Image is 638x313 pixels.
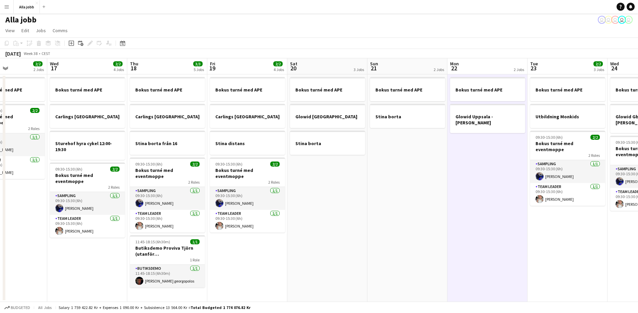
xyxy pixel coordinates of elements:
app-job-card: Stina borta [370,104,445,128]
app-job-card: Bokus turné med APE [290,77,365,101]
span: 2 Roles [268,180,280,185]
span: Total Budgeted 1 774 076.82 kr [191,305,251,310]
button: Budgeted [3,304,31,311]
app-job-card: 11:45-18:15 (6h30m)1/1Butiksdemo Proviva Tjörn (utanför [GEOGRAPHIC_DATA])1 RoleButiksdemo1/111:4... [130,235,205,288]
app-job-card: Bokus turné med APE [450,77,525,101]
div: Stina borta [290,131,365,155]
app-job-card: 09:30-15:30 (6h)2/2Bokus turné med eventmoppe2 RolesSampling1/109:30-15:30 (6h)[PERSON_NAME]Team ... [50,163,125,238]
app-card-role: Sampling1/109:30-15:30 (6h)[PERSON_NAME] [530,160,605,183]
app-card-role: Team Leader1/109:30-15:30 (6h)[PERSON_NAME] [210,210,285,233]
span: 22 [449,64,459,72]
span: 23 [529,64,538,72]
span: Wed [610,61,619,67]
app-job-card: Bokus turné med APE [530,77,605,101]
a: Edit [19,26,32,35]
button: Alla jobb [14,0,40,13]
div: 4 Jobs [274,67,284,72]
span: 24 [609,64,619,72]
app-user-avatar: Hedda Lagerbielke [605,16,613,24]
span: Week 38 [22,51,39,56]
app-job-card: Bokus turné med APE [50,77,125,101]
span: 3/3 [193,61,203,66]
span: 2/2 [590,135,600,140]
span: Sat [290,61,297,67]
app-user-avatar: Emil Hasselberg [618,16,626,24]
app-card-role: Sampling1/109:30-15:30 (6h)[PERSON_NAME] [210,187,285,210]
span: 2 Roles [108,185,120,190]
span: 2/2 [190,162,200,167]
span: 21 [369,64,378,72]
h3: Utbildning Monkids [530,114,605,120]
span: 2/2 [30,108,40,113]
app-job-card: Bokus turné med APE [210,77,285,101]
app-job-card: 09:30-15:30 (6h)2/2Bokus turné med eventmoppe2 RolesSampling1/109:30-15:30 (6h)[PERSON_NAME]Team ... [210,158,285,233]
app-card-role: Sampling1/109:30-15:30 (6h)[PERSON_NAME] [130,187,205,210]
div: 4 Jobs [114,67,124,72]
span: 2/2 [113,61,123,66]
span: Jobs [36,27,46,34]
app-job-card: 09:30-15:30 (6h)2/2Bokus turné med eventmoppe2 RolesSampling1/109:30-15:30 (6h)[PERSON_NAME]Team ... [530,131,605,206]
div: 5 Jobs [194,67,204,72]
h3: Carlings [GEOGRAPHIC_DATA] [130,114,205,120]
app-job-card: Carlings [GEOGRAPHIC_DATA] [50,104,125,128]
span: Budgeted [11,305,30,310]
app-job-card: Stina distans [210,131,285,155]
app-job-card: Glowid Uppsala - [PERSON_NAME] [450,104,525,133]
span: Thu [130,61,138,67]
div: CEST [42,51,50,56]
app-job-card: 09:30-15:30 (6h)2/2Bokus turné med eventmoppe2 RolesSampling1/109:30-15:30 (6h)[PERSON_NAME]Team ... [130,158,205,233]
h3: Bokus turné med eventmoppe [530,140,605,152]
span: 2 Roles [188,180,200,185]
h3: Bokus turné med APE [130,87,205,93]
div: 2 Jobs [514,67,524,72]
app-card-role: Butiksdemo1/111:45-18:15 (6h30m)[PERSON_NAME] georgopolos [130,265,205,288]
a: Jobs [33,26,49,35]
h3: Bokus turné med eventmoppe [50,172,125,184]
h3: Stina borta [290,140,365,146]
span: 1 Role [190,257,200,262]
h3: Carlings [GEOGRAPHIC_DATA] [50,114,125,120]
a: Comms [50,26,70,35]
span: Sun [370,61,378,67]
app-user-avatar: Hedda Lagerbielke [611,16,619,24]
span: 09:30-15:30 (6h) [215,162,242,167]
app-job-card: Glowid [GEOGRAPHIC_DATA] [290,104,365,128]
h3: Glowid Uppsala - [PERSON_NAME] [450,114,525,126]
app-job-card: Utbildning Monkids [530,104,605,128]
app-card-role: Team Leader1/109:30-15:30 (6h)[PERSON_NAME] [130,210,205,233]
span: 2/2 [593,61,603,66]
div: Bokus turné med APE [130,77,205,101]
app-job-card: Sturehof hyra cykel 12:00-19:30 [50,131,125,160]
div: Stina borta från 16 [130,131,205,155]
app-job-card: Carlings [GEOGRAPHIC_DATA] [210,104,285,128]
span: Edit [21,27,29,34]
div: Salary 1 759 422.82 kr + Expenses 1 090.00 kr + Subsistence 13 564.00 kr = [59,305,251,310]
h3: Butiksdemo Proviva Tjörn (utanför [GEOGRAPHIC_DATA]) [130,245,205,257]
h3: Stina borta från 16 [130,140,205,146]
h3: Bokus turné med APE [50,87,125,93]
app-job-card: Bokus turné med APE [370,77,445,101]
app-job-card: Carlings [GEOGRAPHIC_DATA] [130,104,205,128]
h3: Stina borta [370,114,445,120]
h1: Alla jobb [5,15,37,25]
div: 3 Jobs [594,67,604,72]
h3: Carlings [GEOGRAPHIC_DATA] [210,114,285,120]
h3: Bokus turné med eventmoppe [130,167,205,179]
h3: Bokus turné med APE [530,87,605,93]
span: 19 [209,64,215,72]
span: 2/2 [270,162,280,167]
span: 09:30-15:30 (6h) [135,162,162,167]
span: Wed [50,61,59,67]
